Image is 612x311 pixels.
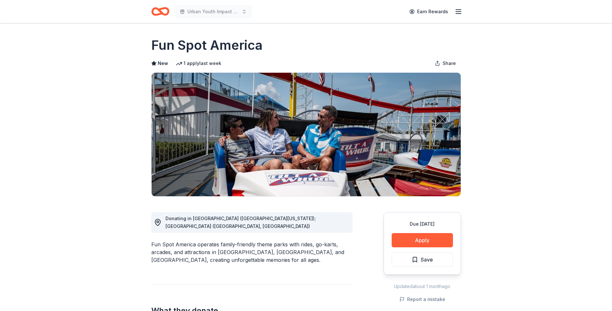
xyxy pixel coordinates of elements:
[176,59,221,67] div: 1 apply last week
[392,220,453,228] div: Due [DATE]
[392,252,453,267] button: Save
[175,5,252,18] button: Urban Youth Impact 5K Fall Stampede Presented by [DEMOGRAPHIC_DATA]-fil-A
[158,59,168,67] span: New
[399,295,445,303] button: Report a mistake
[430,57,461,70] button: Share
[151,4,169,19] a: Home
[421,255,433,264] span: Save
[166,216,316,229] span: Donating in [GEOGRAPHIC_DATA] ([GEOGRAPHIC_DATA][US_STATE]); [GEOGRAPHIC_DATA] ([GEOGRAPHIC_DATA]...
[152,73,461,196] img: Image for Fun Spot America
[443,59,456,67] span: Share
[151,36,263,54] h1: Fun Spot America
[406,6,452,17] a: Earn Rewards
[151,241,353,264] div: Fun Spot America operates family-friendly theme parks with rides, go-karts, arcades, and attracti...
[187,8,239,16] span: Urban Youth Impact 5K Fall Stampede Presented by [DEMOGRAPHIC_DATA]-fil-A
[384,283,461,290] div: Updated about 1 month ago
[392,233,453,247] button: Apply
